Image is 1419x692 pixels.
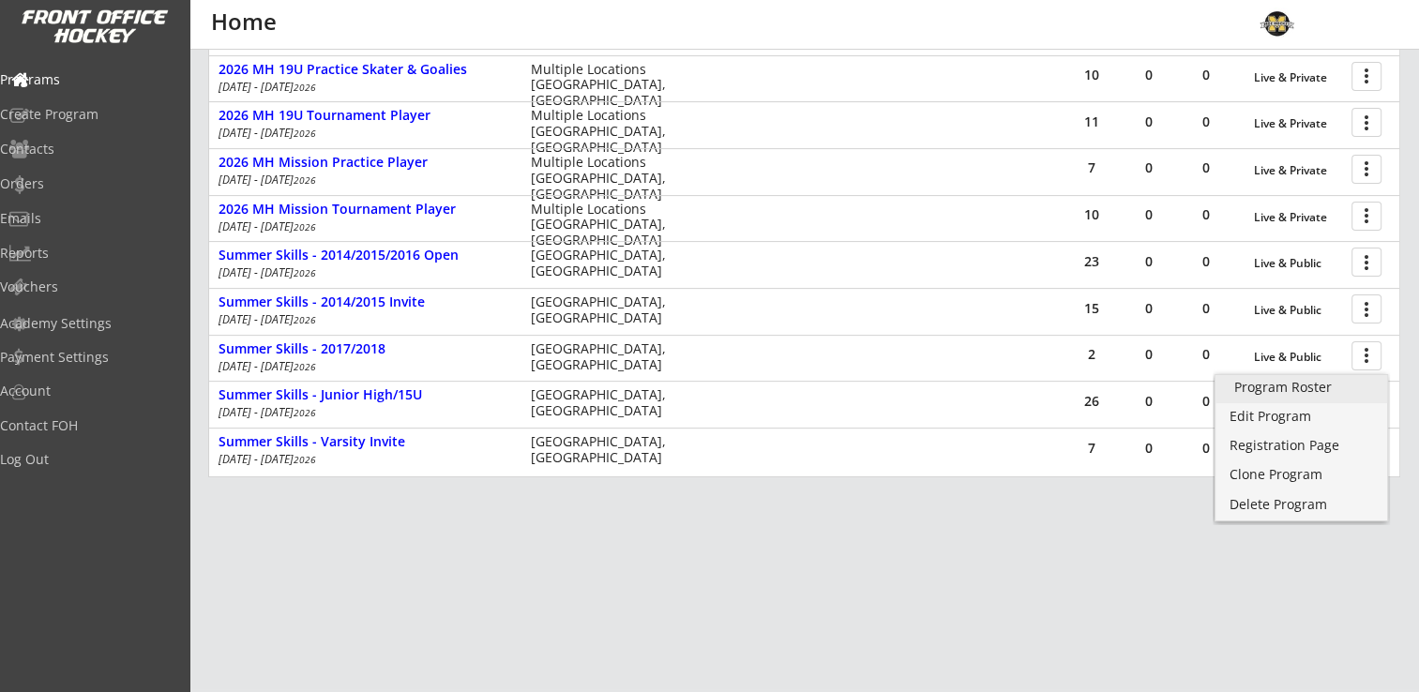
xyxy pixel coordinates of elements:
[219,174,506,186] div: [DATE] - [DATE]
[1230,410,1373,423] div: Edit Program
[1064,115,1120,128] div: 11
[1351,248,1381,277] button: more_vert
[1121,395,1177,408] div: 0
[219,434,511,450] div: Summer Skills - Varsity Invite
[294,220,316,233] em: 2026
[1254,351,1342,364] div: Live & Public
[1234,381,1368,394] div: Program Roster
[1064,208,1120,221] div: 10
[219,267,506,278] div: [DATE] - [DATE]
[1351,294,1381,323] button: more_vert
[294,173,316,187] em: 2026
[531,341,678,373] div: [GEOGRAPHIC_DATA], [GEOGRAPHIC_DATA]
[1178,395,1234,408] div: 0
[1230,498,1373,511] div: Delete Program
[1215,433,1387,461] a: Registration Page
[531,387,678,419] div: [GEOGRAPHIC_DATA], [GEOGRAPHIC_DATA]
[1351,62,1381,91] button: more_vert
[1121,302,1177,315] div: 0
[1178,115,1234,128] div: 0
[1121,161,1177,174] div: 0
[294,406,316,419] em: 2026
[1064,302,1120,315] div: 15
[531,248,678,279] div: [GEOGRAPHIC_DATA], [GEOGRAPHIC_DATA]
[531,62,678,109] div: Multiple Locations [GEOGRAPHIC_DATA], [GEOGRAPHIC_DATA]
[1064,255,1120,268] div: 23
[219,202,511,218] div: 2026 MH Mission Tournament Player
[1254,71,1342,84] div: Live & Private
[531,108,678,155] div: Multiple Locations [GEOGRAPHIC_DATA], [GEOGRAPHIC_DATA]
[1351,108,1381,137] button: more_vert
[1254,211,1342,224] div: Live & Private
[294,453,316,466] em: 2026
[1064,395,1120,408] div: 26
[1178,302,1234,315] div: 0
[1121,255,1177,268] div: 0
[1064,348,1120,361] div: 2
[531,202,678,248] div: Multiple Locations [GEOGRAPHIC_DATA], [GEOGRAPHIC_DATA]
[219,454,506,465] div: [DATE] - [DATE]
[1121,442,1177,455] div: 0
[1064,68,1120,82] div: 10
[1215,375,1387,403] a: Program Roster
[219,82,506,93] div: [DATE] - [DATE]
[1254,117,1342,130] div: Live & Private
[1215,404,1387,432] a: Edit Program
[219,341,511,357] div: Summer Skills - 2017/2018
[1121,348,1177,361] div: 0
[219,108,511,124] div: 2026 MH 19U Tournament Player
[1064,442,1120,455] div: 7
[1121,208,1177,221] div: 0
[531,434,678,466] div: [GEOGRAPHIC_DATA], [GEOGRAPHIC_DATA]
[219,128,506,139] div: [DATE] - [DATE]
[219,361,506,372] div: [DATE] - [DATE]
[1178,255,1234,268] div: 0
[219,294,511,310] div: Summer Skills - 2014/2015 Invite
[294,81,316,94] em: 2026
[294,360,316,373] em: 2026
[1178,161,1234,174] div: 0
[1121,115,1177,128] div: 0
[1230,439,1373,452] div: Registration Page
[1254,304,1342,317] div: Live & Public
[219,387,511,403] div: Summer Skills - Junior High/15U
[1178,208,1234,221] div: 0
[1351,202,1381,231] button: more_vert
[294,127,316,140] em: 2026
[1230,468,1373,481] div: Clone Program
[1351,155,1381,184] button: more_vert
[1121,68,1177,82] div: 0
[294,313,316,326] em: 2026
[531,294,678,326] div: [GEOGRAPHIC_DATA], [GEOGRAPHIC_DATA]
[219,62,511,78] div: 2026 MH 19U Practice Skater & Goalies
[219,155,511,171] div: 2026 MH Mission Practice Player
[1178,442,1234,455] div: 0
[1254,257,1342,270] div: Live & Public
[219,314,506,325] div: [DATE] - [DATE]
[1351,341,1381,370] button: more_vert
[219,221,506,233] div: [DATE] - [DATE]
[1254,164,1342,177] div: Live & Private
[294,266,316,279] em: 2026
[1178,68,1234,82] div: 0
[1178,348,1234,361] div: 0
[1064,161,1120,174] div: 7
[531,155,678,202] div: Multiple Locations [GEOGRAPHIC_DATA], [GEOGRAPHIC_DATA]
[219,407,506,418] div: [DATE] - [DATE]
[219,248,511,263] div: Summer Skills - 2014/2015/2016 Open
